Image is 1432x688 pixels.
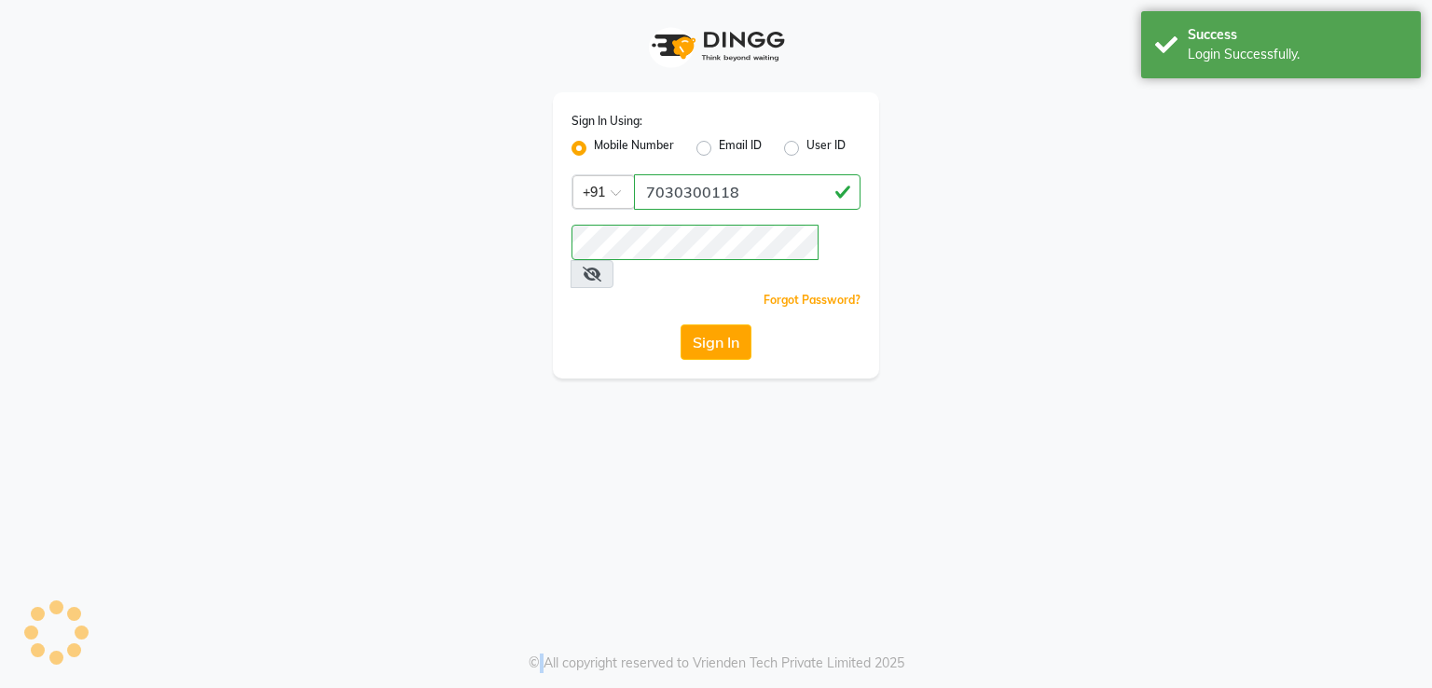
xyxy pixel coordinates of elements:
label: Sign In Using: [571,113,642,130]
a: Forgot Password? [764,293,861,307]
label: Email ID [719,137,762,159]
label: User ID [806,137,846,159]
div: Success [1188,25,1407,45]
label: Mobile Number [594,137,674,159]
div: Login Successfully. [1188,45,1407,64]
button: Sign In [681,324,751,360]
input: Username [571,225,819,260]
img: logo1.svg [641,19,791,74]
input: Username [634,174,861,210]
